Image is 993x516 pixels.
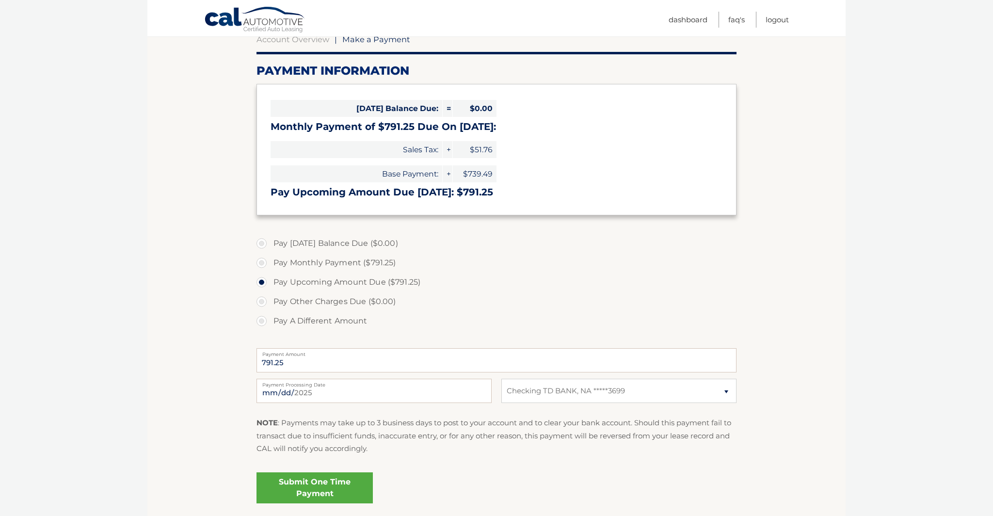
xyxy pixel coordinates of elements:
span: $51.76 [453,141,496,158]
span: $0.00 [453,100,496,117]
h2: Payment Information [256,64,737,78]
span: $739.49 [453,165,496,182]
span: + [443,141,452,158]
label: Pay Upcoming Amount Due ($791.25) [256,273,737,292]
input: Payment Amount [256,348,737,372]
span: + [443,165,452,182]
label: Pay Monthly Payment ($791.25) [256,253,737,273]
label: Pay A Different Amount [256,311,737,331]
a: Dashboard [669,12,707,28]
h3: Pay Upcoming Amount Due [DATE]: $791.25 [271,186,722,198]
h3: Monthly Payment of $791.25 Due On [DATE]: [271,121,722,133]
a: FAQ's [728,12,745,28]
a: Submit One Time Payment [256,472,373,503]
span: Base Payment: [271,165,442,182]
span: Sales Tax: [271,141,442,158]
p: : Payments may take up to 3 business days to post to your account and to clear your bank account.... [256,417,737,455]
label: Pay Other Charges Due ($0.00) [256,292,737,311]
label: Pay [DATE] Balance Due ($0.00) [256,234,737,253]
a: Account Overview [256,34,329,44]
label: Payment Processing Date [256,379,492,387]
span: = [443,100,452,117]
span: [DATE] Balance Due: [271,100,442,117]
span: | [335,34,337,44]
a: Logout [766,12,789,28]
label: Payment Amount [256,348,737,356]
strong: NOTE [256,418,278,427]
input: Payment Date [256,379,492,403]
span: Make a Payment [342,34,410,44]
a: Cal Automotive [204,6,306,34]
